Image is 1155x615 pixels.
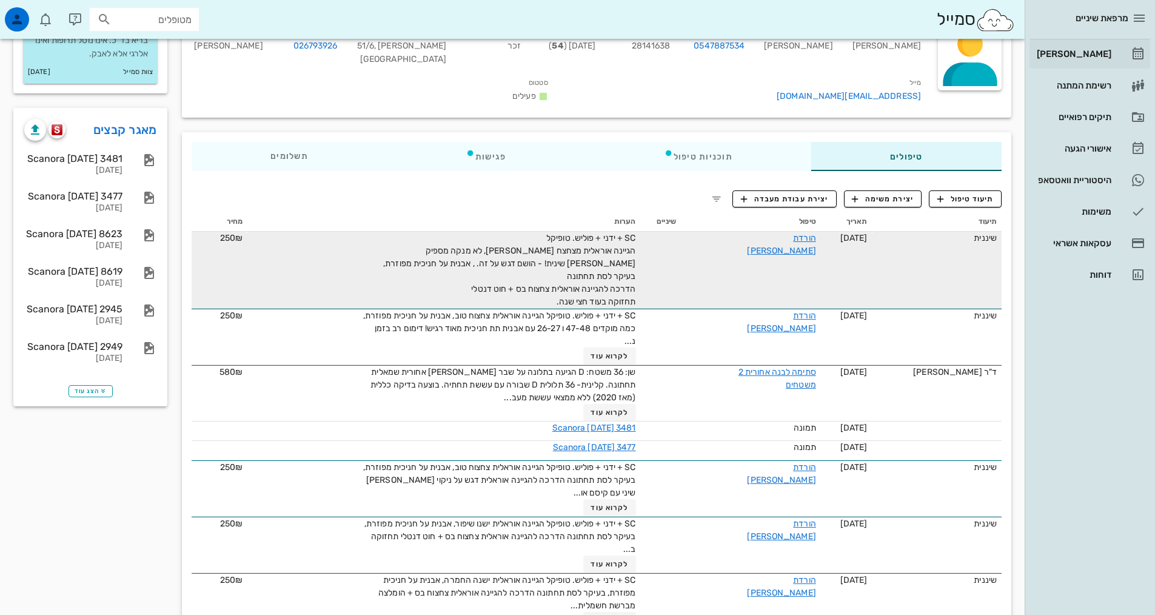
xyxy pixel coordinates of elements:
[821,212,872,232] th: תאריך
[220,311,243,321] span: 250₪
[512,91,536,101] span: פעילים
[681,212,821,232] th: טיפול
[583,404,636,421] button: לקרוא עוד
[24,203,122,213] div: [DATE]
[632,41,671,51] span: 28141638
[747,462,815,485] a: הורדת [PERSON_NAME]
[1034,112,1111,122] div: תיקים רפואיים
[694,39,745,53] a: 0547887534
[1029,260,1150,289] a: דוחות
[732,190,836,207] button: יצירת עבודת מעבדה
[738,367,816,390] a: סתימה לבנה אחורית 2 משטחים
[378,575,635,611] span: SC + ידני + פוליש. טופיקל הגיינה אוראלית ישנה החמרה, אבנית על חניכית מפוזרת, בעיקר לסת תחתונה הדר...
[583,499,636,516] button: לקרוא עוד
[976,8,1015,32] img: SmileCloud logo
[1029,39,1150,69] a: [PERSON_NAME]
[937,193,994,204] span: תיעוד טיפול
[1034,270,1111,280] div: דוחות
[583,556,636,573] button: לקרוא עוד
[52,124,63,135] img: scanora logo
[293,39,338,53] a: 026793926
[370,367,636,403] span: שן: 36 משטח: D הגיעה בתלונה על שבר [PERSON_NAME] אחורית שמאלית תחתונה. קלינית- 36 תלולית D שבורה ...
[220,519,243,529] span: 250₪
[585,142,811,171] div: תוכניות טיפול
[1029,71,1150,100] a: רשימת המתנה
[360,54,447,64] span: [GEOGRAPHIC_DATA]
[877,309,997,322] div: שיננית
[840,575,868,585] span: [DATE]
[591,352,628,360] span: לקרוא עוד
[741,193,828,204] span: יצירת עבודת מעבדה
[247,212,640,232] th: הערות
[840,423,868,433] span: [DATE]
[877,366,997,378] div: ד"ר [PERSON_NAME]
[387,142,585,171] div: פגישות
[69,385,113,397] button: הצג עוד
[929,190,1002,207] button: תיעוד טיפול
[24,278,122,289] div: [DATE]
[1029,229,1150,258] a: עסקאות אשראי
[1076,13,1128,24] span: מרפאת שיניים
[220,462,243,472] span: 250₪
[591,408,628,417] span: לקרוא עוד
[747,311,815,334] a: הורדת [PERSON_NAME]
[364,519,636,554] span: SC + ידני + פוליש. טופיקל הגיינה אוראלית ישנו שיפור, אבנית על חניכית מפוזרת, בעיקר לסת תחתונה הדר...
[24,153,122,164] div: Scanora [DATE] 3481
[844,190,922,207] button: יצירת משימה
[1034,175,1111,185] div: היסטוריית וואטסאפ
[591,503,628,512] span: לקרוא עוד
[49,121,65,138] button: scanora logo
[852,193,914,204] span: יצירת משימה
[1029,166,1150,195] a: היסטוריית וואטסאפ
[24,354,122,364] div: [DATE]
[840,311,868,321] span: [DATE]
[553,442,636,452] a: Scanora [DATE] 3477
[840,442,868,452] span: [DATE]
[24,316,122,326] div: [DATE]
[747,575,815,598] a: הורדת [PERSON_NAME]
[24,303,122,315] div: Scanora [DATE] 2945
[1029,102,1150,132] a: תיקים רפואיים
[33,34,148,61] p: בריא בד"כ. אינו נוטל תרופות ואינו אלרגי אלא לאבק.
[877,232,997,244] div: שיננית
[840,233,868,243] span: [DATE]
[1029,197,1150,226] a: משימות
[1034,144,1111,153] div: אישורי הגעה
[529,79,548,87] small: סטטוס
[220,233,243,243] span: 250₪
[184,23,272,73] div: [PERSON_NAME]
[457,23,531,73] div: זכר
[591,560,628,568] span: לקרוא עוד
[363,462,636,498] span: SC + ידני + פוליש. טופיקל הגיינה אוראלית צחצוח טוב, אבנית על חניכית מפוזרת, בעיקר לסת תחתונה הדרכ...
[24,190,122,202] div: Scanora [DATE] 3477
[811,142,1002,171] div: טיפולים
[123,66,153,79] small: צוות סמייל
[777,91,921,101] a: [EMAIL_ADDRESS][DOMAIN_NAME]
[747,519,815,542] a: הורדת [PERSON_NAME]
[192,212,247,232] th: מחיר
[24,166,122,176] div: [DATE]
[840,519,868,529] span: [DATE]
[220,575,243,585] span: 250₪
[872,212,1002,232] th: תיעוד
[24,266,122,277] div: Scanora [DATE] 8619
[909,79,921,87] small: מייל
[270,152,308,161] span: תשלומים
[1034,207,1111,217] div: משימות
[1034,81,1111,90] div: רשימת המתנה
[24,228,122,240] div: Scanora [DATE] 8623
[877,461,997,474] div: שיננית
[75,388,107,395] span: הצג עוד
[357,41,447,51] span: [PERSON_NAME] 51/6
[28,66,50,79] small: [DATE]
[937,7,1015,33] div: סמייל
[1034,238,1111,248] div: עסקאות אשראי
[24,241,122,251] div: [DATE]
[877,517,997,530] div: שיננית
[552,41,563,51] strong: 54
[840,462,868,472] span: [DATE]
[794,423,816,433] span: תמונה
[794,442,816,452] span: תמונה
[877,574,997,586] div: שיננית
[583,348,636,365] button: לקרוא עוד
